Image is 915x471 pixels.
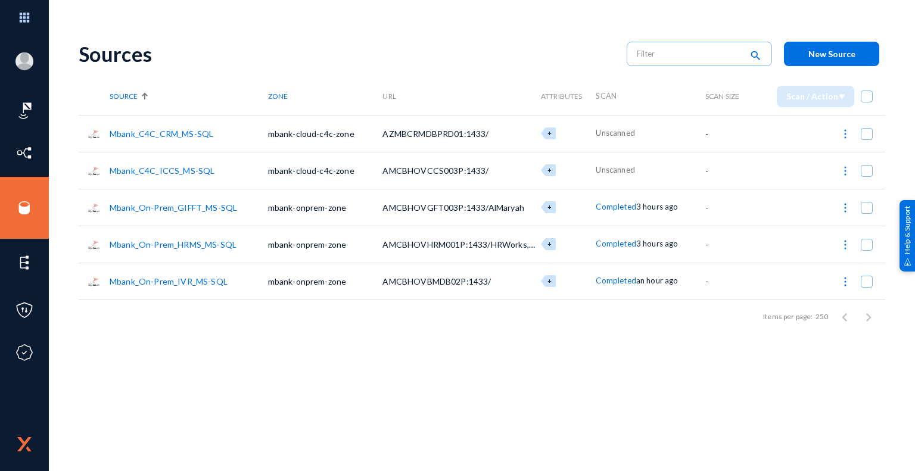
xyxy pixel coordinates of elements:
span: New Source [808,49,855,59]
span: an hour ago [636,276,679,285]
span: + [547,129,552,137]
span: + [547,166,552,174]
img: icon-elements.svg [15,254,33,272]
span: URL [382,92,396,101]
td: mbank-cloud-c4c-zone [268,152,383,189]
span: Zone [268,92,288,101]
td: mbank-cloud-c4c-zone [268,115,383,152]
span: AMCBHOVHRM001P:1433/HRWorks,HRWorksPlus [382,239,581,249]
span: AZMBCRMDBPRD01:1433/ [382,129,488,139]
button: Next page [857,305,880,329]
td: mbank-onprem-zone [268,189,383,226]
img: app launcher [7,5,42,30]
span: 3 hours ago [636,239,679,248]
td: mbank-onprem-zone [268,226,383,263]
span: AMCBHOVGFT003P:1433/AlMaryah [382,202,524,213]
span: AMCBHOVBMDB02P:1433/ [382,276,491,286]
td: - [705,226,751,263]
span: Completed [596,239,636,248]
img: icon-inventory.svg [15,144,33,162]
td: - [705,152,751,189]
div: 250 [816,311,828,322]
span: Unscanned [596,128,634,138]
img: blank-profile-picture.png [15,52,33,70]
a: Mbank_On-Prem_GIFFT_MS-SQL [110,202,237,213]
img: icon-more.svg [839,128,851,140]
span: Attributes [541,92,583,101]
a: Mbank_C4C_ICCS_MS-SQL [110,166,214,176]
img: icon-more.svg [839,239,851,251]
button: New Source [784,42,879,66]
div: Zone [268,92,383,101]
td: - [705,115,751,152]
td: - [705,263,751,300]
img: icon-policies.svg [15,301,33,319]
img: icon-more.svg [839,165,851,177]
img: sqlserver.png [88,238,101,251]
img: sqlserver.png [88,164,101,177]
img: icon-risk-sonar.svg [15,102,33,120]
img: sqlserver.png [88,201,101,214]
div: Sources [79,42,615,66]
div: Source [110,92,268,101]
a: Mbank_On-Prem_HRMS_MS-SQL [110,239,236,249]
mat-icon: search [748,48,762,64]
span: + [547,277,552,285]
img: icon-sources.svg [15,199,33,217]
span: Completed [596,202,636,211]
button: Previous page [833,305,857,329]
div: Help & Support [900,199,915,271]
img: icon-more.svg [839,202,851,214]
span: AMCBHOVCCS003P:1433/ [382,166,488,176]
td: - [705,189,751,226]
span: Scan [596,91,617,101]
img: sqlserver.png [88,127,101,141]
img: icon-compliance.svg [15,344,33,361]
img: icon-more.svg [839,276,851,288]
img: help_support.svg [904,258,911,266]
img: sqlserver.png [88,275,101,288]
span: Scan Size [705,92,739,101]
span: Unscanned [596,165,634,174]
span: Source [110,92,138,101]
span: Completed [596,276,636,285]
div: Items per page: [763,311,813,322]
input: Filter [637,45,742,63]
span: 3 hours ago [636,202,679,211]
a: Mbank_C4C_CRM_MS-SQL [110,129,213,139]
span: + [547,203,552,211]
span: + [547,240,552,248]
a: Mbank_On-Prem_IVR_MS-SQL [110,276,228,286]
td: mbank-onprem-zone [268,263,383,300]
